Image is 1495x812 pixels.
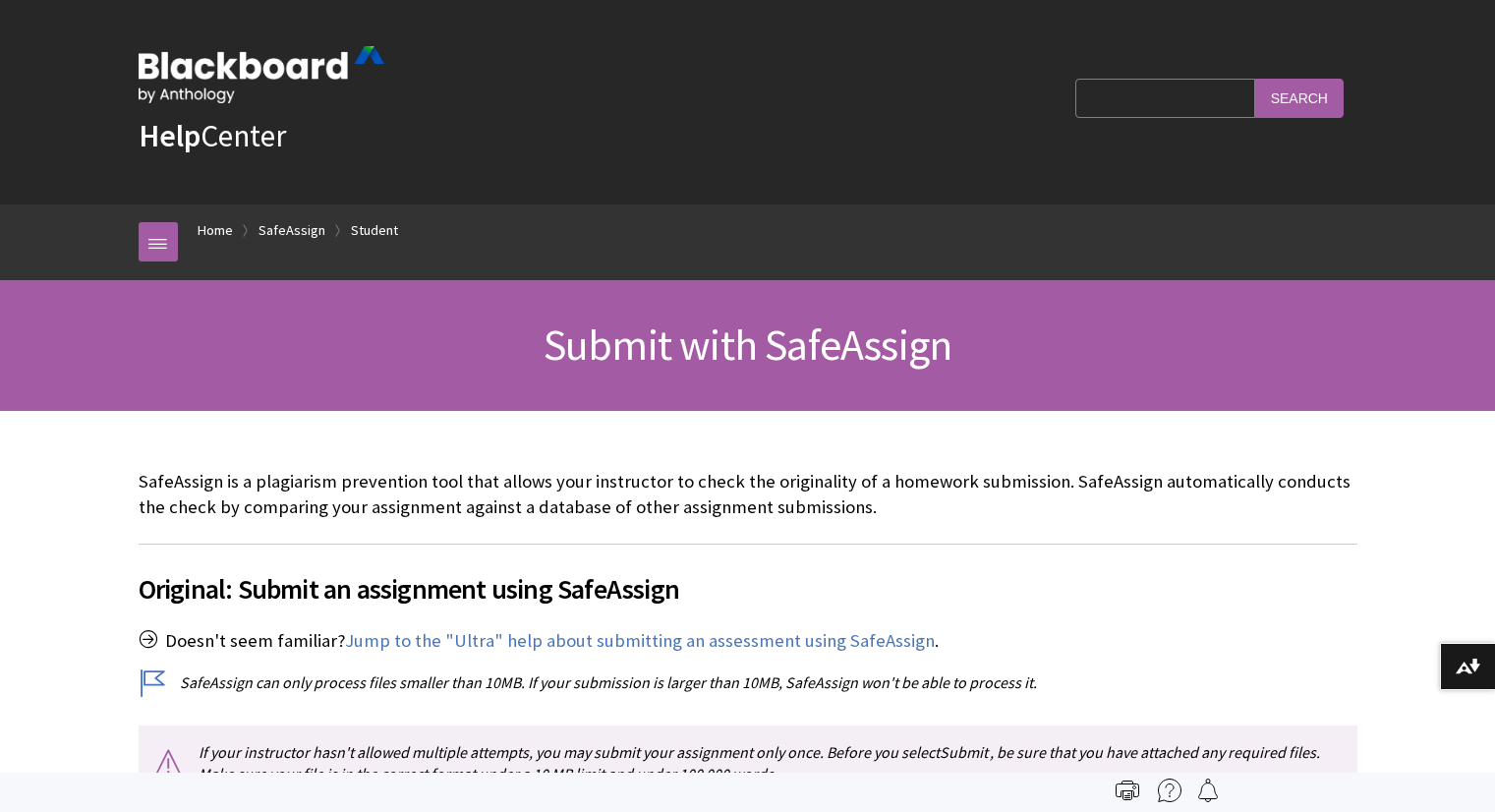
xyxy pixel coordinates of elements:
img: Follow this page [1196,779,1220,802]
img: Print [1116,779,1139,802]
a: HelpCenter [139,116,286,155]
a: Student [351,218,398,243]
p: Doesn't seem familiar? . [139,628,1357,654]
p: If your instructor hasn't allowed multiple attempts, you may submit your assignment only once. Be... [139,725,1357,801]
span: Submit with SafeAssign [544,318,951,372]
a: SafeAssign [259,218,325,243]
p: SafeAssign is a plagiarism prevention tool that allows your instructor to check the originality o... [139,469,1357,520]
strong: Help [139,116,201,155]
a: Home [198,218,233,243]
p: SafeAssign can only process files smaller than 10MB. If your submission is larger than 10MB, Safe... [139,671,1357,693]
span: Submit [940,742,988,762]
img: Blackboard by Anthology [139,46,384,103]
a: Jump to the "Ultra" help about submitting an assessment using SafeAssign [345,629,935,653]
img: More help [1158,779,1181,802]
span: Original: Submit an assignment using SafeAssign [139,568,1357,609]
input: Search [1255,79,1344,117]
